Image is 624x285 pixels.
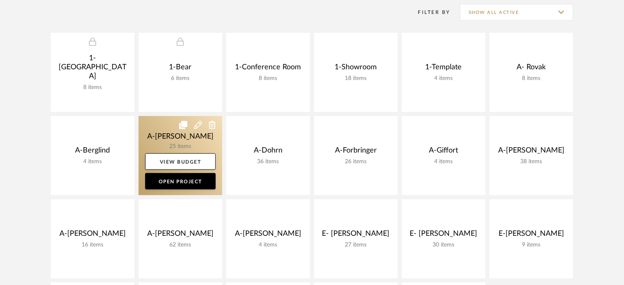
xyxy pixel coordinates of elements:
div: Filter By [408,8,451,16]
a: Open Project [145,173,216,189]
div: 62 items [145,242,216,249]
div: 4 items [408,75,479,82]
div: E- [PERSON_NAME] [408,229,479,242]
div: 8 items [496,75,567,82]
div: 18 items [321,75,391,82]
div: 9 items [496,242,567,249]
div: 1-Template [408,63,479,75]
div: 4 items [57,158,128,165]
div: A-Forbringer [321,146,391,158]
div: A-Dohrn [233,146,303,158]
div: A-[PERSON_NAME] [57,229,128,242]
div: 1- [GEOGRAPHIC_DATA] [57,54,128,84]
div: 27 items [321,242,391,249]
div: A-[PERSON_NAME] [233,229,303,242]
div: 1-Showroom [321,63,391,75]
div: A-Berglind [57,146,128,158]
a: View Budget [145,153,216,170]
div: 16 items [57,242,128,249]
div: 1-Bear [145,63,216,75]
div: E- [PERSON_NAME] [321,229,391,242]
div: 8 items [57,84,128,91]
div: 30 items [408,242,479,249]
div: 4 items [408,158,479,165]
div: A-[PERSON_NAME] [496,146,567,158]
div: 8 items [233,75,303,82]
div: 4 items [233,242,303,249]
div: 36 items [233,158,303,165]
div: 26 items [321,158,391,165]
div: A-[PERSON_NAME] [145,229,216,242]
div: E-[PERSON_NAME] [496,229,567,242]
div: A- Rovak [496,63,567,75]
div: 1-Conference Room [233,63,303,75]
div: A-Giffort [408,146,479,158]
div: 38 items [496,158,567,165]
div: 6 items [145,75,216,82]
